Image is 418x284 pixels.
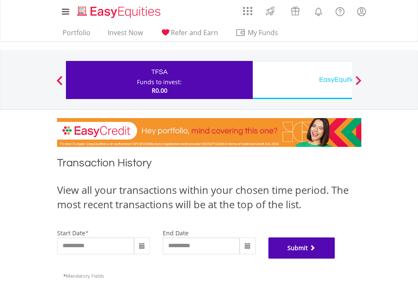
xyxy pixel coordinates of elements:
[238,2,258,16] a: AppsGrid
[76,5,164,19] img: EasyEquities_Logo.png
[235,27,291,38] span: My Funds
[59,28,94,41] a: Portfolio
[157,28,221,41] a: Refer and Earn
[163,229,189,237] label: end date
[283,2,308,18] a: Vouchers
[171,28,218,37] span: Refer and Earn
[350,80,367,88] button: Next
[268,237,335,259] button: Submit
[51,80,68,88] button: Previous
[57,118,361,147] img: EasyCredit Promotion Banner
[308,2,329,19] a: Notifications
[152,86,167,94] span: R0.00
[57,155,361,174] h1: Transaction History
[57,183,361,212] div: View all your transactions within your chosen time period. The most recent transactions will be a...
[63,273,104,279] span: Mandatory Fields
[263,4,277,18] img: thrive-v2.svg
[137,78,182,86] div: Funds to invest:
[74,2,164,19] a: Home page
[288,4,302,18] img: vouchers-v2.svg
[329,2,351,19] a: FAQ's and Support
[351,2,372,21] a: My Profile
[71,66,248,78] div: TFSA
[57,229,85,237] label: start date
[243,6,252,16] img: grid-menu-icon.svg
[104,28,146,41] a: Invest Now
